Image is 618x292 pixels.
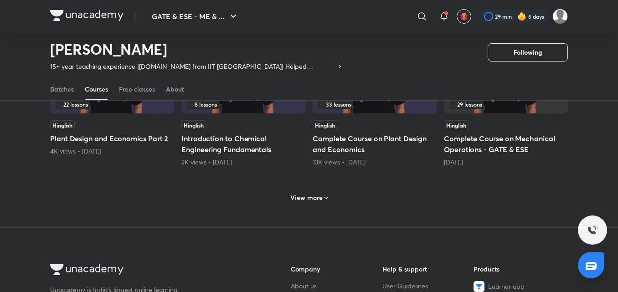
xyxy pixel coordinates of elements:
div: left [187,99,300,109]
img: Learner app [474,281,484,292]
a: User Guidelines [382,281,474,291]
span: 33 lessons [320,102,351,107]
button: avatar [457,9,471,24]
p: 15+ year teaching experience |[DOMAIN_NAME] from IIT [GEOGRAPHIC_DATA]| Helped thousands of stude... [50,62,336,71]
a: Company Logo [50,264,262,277]
div: infocontainer [56,99,169,109]
div: 6 months ago [444,158,568,167]
div: infocontainer [318,99,431,109]
button: Following [488,43,568,61]
h5: Complete Course on Mechanical Operations - GATE & ESE [444,133,568,155]
div: infosection [449,99,562,109]
a: Free classes [119,78,155,100]
img: ttu [587,225,598,236]
button: GATE & ESE - ME & ... [146,7,244,26]
h6: Company [291,264,382,274]
h5: Introduction to Chemical Engineering Fundamentals [181,133,305,155]
h6: Help & support [382,264,474,274]
div: Courses [85,85,108,94]
div: 13K views • 5 months ago [313,158,437,167]
div: infocontainer [449,99,562,109]
div: left [449,99,562,109]
div: Plant Design and Economics Part 2 [50,40,174,167]
a: Learner app [474,281,565,292]
div: left [318,99,431,109]
div: infosection [187,99,300,109]
a: About us [291,281,382,291]
div: Introduction to Chemical Engineering Fundamentals [181,40,305,167]
div: infosection [56,99,169,109]
span: Learner app [488,282,525,291]
a: Courses [85,78,108,100]
span: 8 lessons [189,102,217,107]
h2: [PERSON_NAME] [50,40,343,58]
div: left [56,99,169,109]
img: avatar [460,12,468,20]
h5: Complete Course on Plant Design and Economics [313,133,437,155]
span: Hinglish [50,120,75,130]
div: Free classes [119,85,155,94]
img: Company Logo [50,10,124,21]
div: infosection [318,99,431,109]
div: infocontainer [187,99,300,109]
img: streak [517,12,526,21]
h5: Plant Design and Economics Part 2 [50,133,174,144]
span: 22 lessons [57,102,88,107]
div: Complete Course on Mechanical Operations - GATE & ESE [444,40,568,167]
div: 2K views • 4 months ago [181,158,305,167]
a: Batches [50,78,74,100]
a: About [166,78,184,100]
span: Hinglish [313,120,337,130]
span: Hinglish [181,120,206,130]
div: About [166,85,184,94]
div: Complete Course on Plant Design and Economics [313,40,437,167]
h6: View more [290,193,323,202]
img: pradhap B [552,9,568,24]
h6: Products [474,264,565,274]
span: 29 lessons [451,102,482,107]
a: Company Logo [50,10,124,23]
div: 4K views • 3 months ago [50,147,174,156]
img: Company Logo [50,264,124,275]
span: Hinglish [444,120,469,130]
div: Batches [50,85,74,94]
span: Following [514,48,542,57]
